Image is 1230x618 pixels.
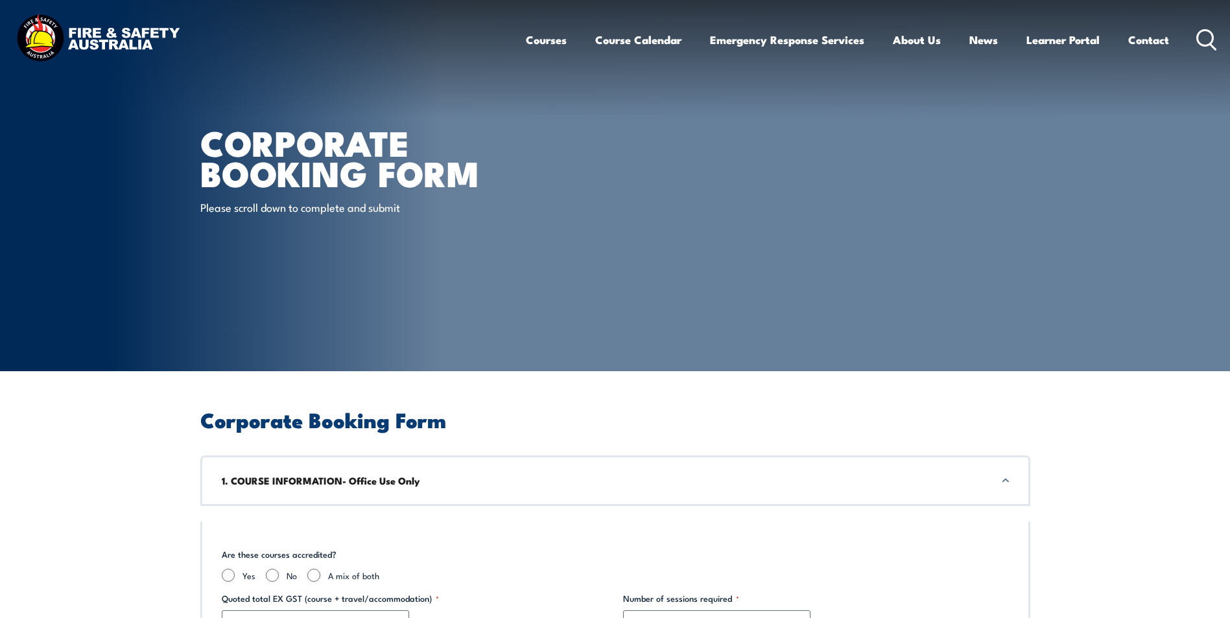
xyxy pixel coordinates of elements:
a: About Us [893,23,941,57]
label: No [287,569,297,582]
label: Number of sessions required [623,592,1009,605]
legend: Are these courses accredited? [222,548,337,561]
label: Yes [242,569,255,582]
p: Please scroll down to complete and submit [200,200,437,214]
div: 1. COURSE INFORMATION- Office Use Only [200,455,1030,506]
a: Learner Portal [1026,23,1100,57]
a: Courses [526,23,567,57]
label: A mix of both [328,569,379,582]
label: Quoted total EX GST (course + travel/accommodation) [222,592,608,605]
a: Course Calendar [595,23,681,57]
a: News [969,23,998,57]
a: Emergency Response Services [710,23,864,57]
h3: 1. COURSE INFORMATION- Office Use Only [222,474,1009,488]
h2: Corporate Booking Form [200,410,1030,428]
h1: Corporate Booking Form [200,127,521,187]
a: Contact [1128,23,1169,57]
